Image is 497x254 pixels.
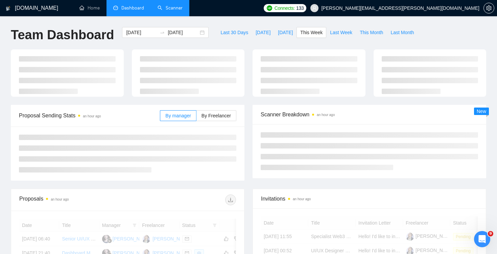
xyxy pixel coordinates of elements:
button: Last Month [387,27,418,38]
span: Last 30 Days [220,29,248,36]
span: Scanner Breakdown [261,110,478,119]
a: searchScanner [158,5,183,11]
span: This Week [300,29,323,36]
button: Last 30 Days [217,27,252,38]
iframe: Intercom live chat [474,231,490,247]
button: setting [483,3,494,14]
time: an hour ago [83,114,101,118]
span: Last Month [390,29,414,36]
button: Last Week [326,27,356,38]
input: End date [168,29,198,36]
img: logo [6,3,10,14]
h1: Team Dashboard [11,27,114,43]
span: Connects: [275,4,295,12]
span: [DATE] [278,29,293,36]
span: setting [484,5,494,11]
button: This Week [297,27,326,38]
a: homeHome [79,5,100,11]
input: Start date [126,29,157,36]
span: Last Week [330,29,352,36]
span: Invitations [261,194,478,203]
span: user [312,6,317,10]
button: [DATE] [252,27,274,38]
a: setting [483,5,494,11]
time: an hour ago [317,113,335,117]
time: an hour ago [51,198,69,201]
span: By manager [165,113,191,118]
span: to [160,30,165,35]
span: By Freelancer [202,113,231,118]
span: [DATE] [256,29,270,36]
img: upwork-logo.png [267,5,272,11]
span: Proposal Sending Stats [19,111,160,120]
button: [DATE] [274,27,297,38]
span: Dashboard [121,5,144,11]
span: New [477,109,486,114]
time: an hour ago [293,197,311,201]
button: This Month [356,27,387,38]
div: Proposals [19,194,128,205]
span: This Month [360,29,383,36]
span: swap-right [160,30,165,35]
span: 9 [488,231,493,236]
span: dashboard [113,5,118,10]
span: 133 [296,4,304,12]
